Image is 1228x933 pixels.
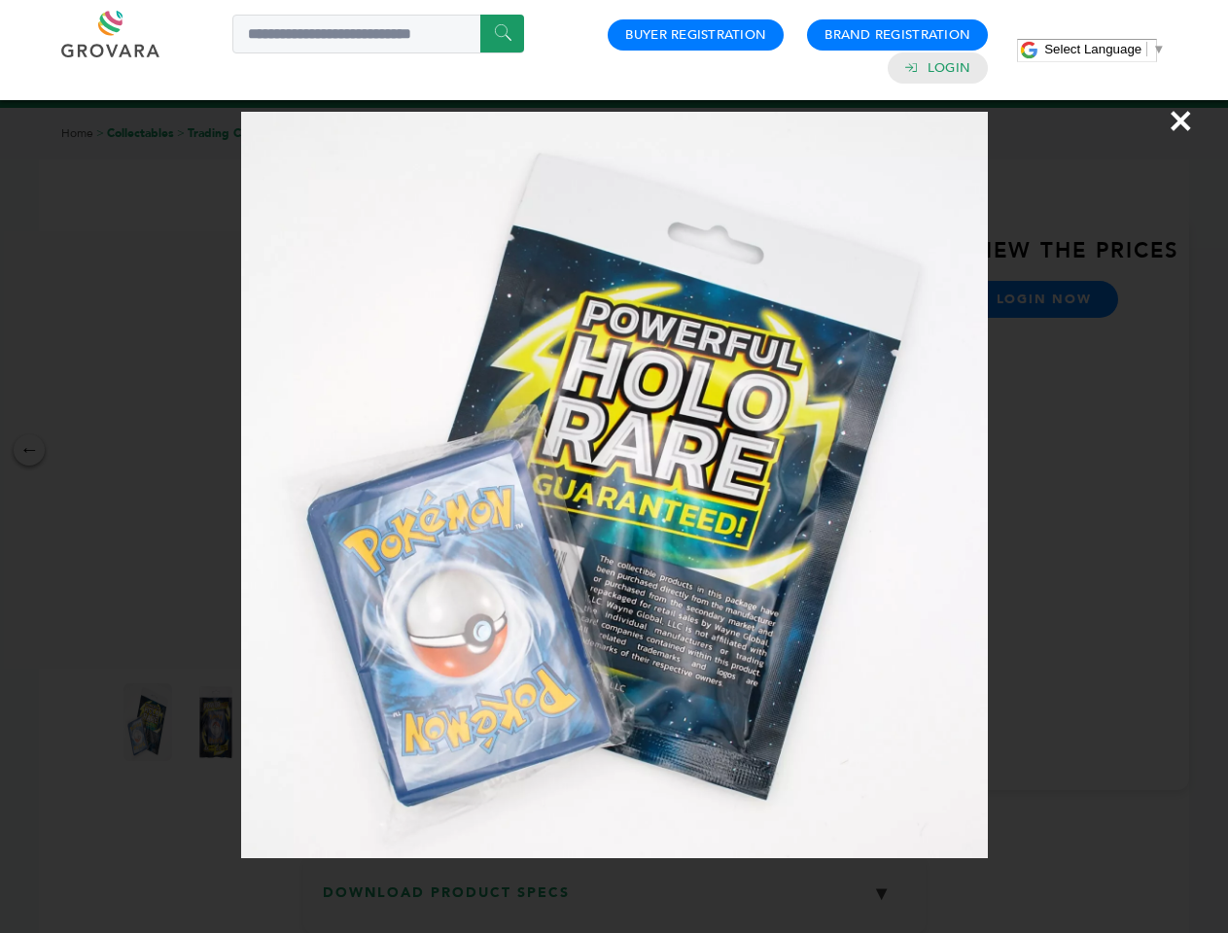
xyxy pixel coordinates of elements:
[825,26,970,44] a: Brand Registration
[1044,42,1165,56] a: Select Language​
[928,59,970,77] a: Login
[1168,93,1194,148] span: ×
[1152,42,1165,56] span: ▼
[232,15,524,53] input: Search a product or brand...
[1146,42,1147,56] span: ​
[625,26,766,44] a: Buyer Registration
[1044,42,1141,56] span: Select Language
[241,112,988,858] img: Image Preview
